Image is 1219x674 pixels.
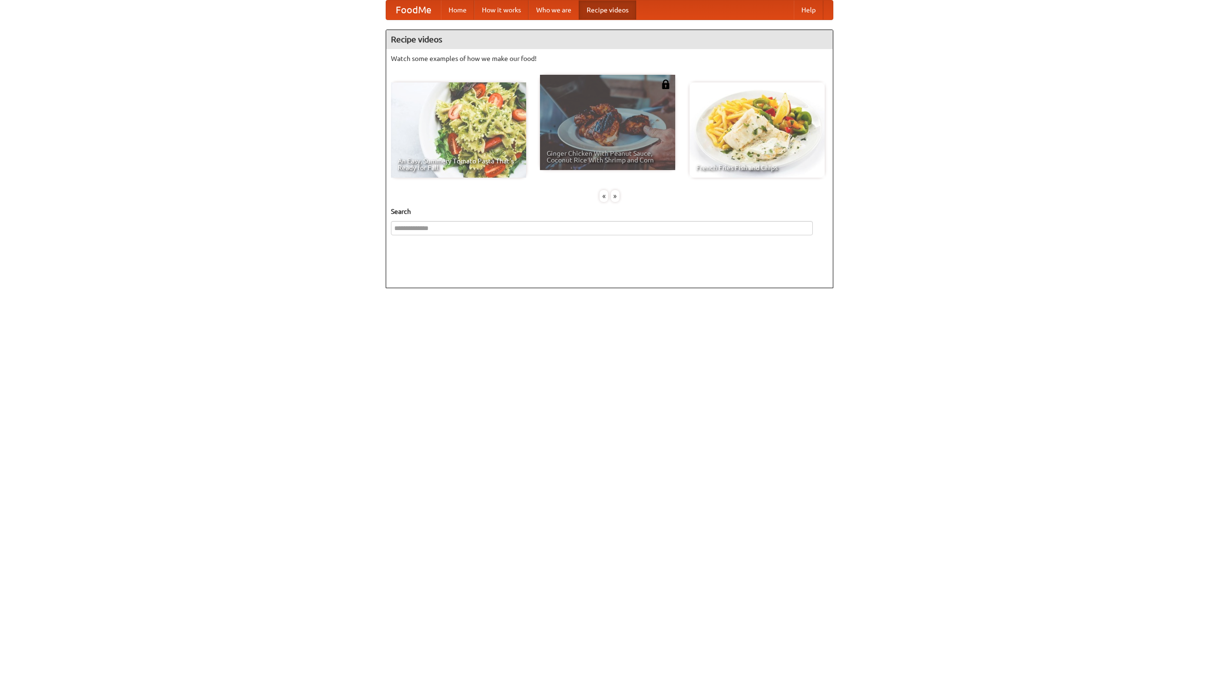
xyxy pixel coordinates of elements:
[661,80,670,89] img: 483408.png
[474,0,529,20] a: How it works
[441,0,474,20] a: Home
[579,0,636,20] a: Recipe videos
[386,30,833,49] h4: Recipe videos
[611,190,619,202] div: »
[794,0,823,20] a: Help
[529,0,579,20] a: Who we are
[689,82,825,178] a: French Fries Fish and Chips
[391,207,828,216] h5: Search
[391,54,828,63] p: Watch some examples of how we make our food!
[600,190,608,202] div: «
[386,0,441,20] a: FoodMe
[391,82,526,178] a: An Easy, Summery Tomato Pasta That's Ready for Fall
[696,164,818,171] span: French Fries Fish and Chips
[398,158,520,171] span: An Easy, Summery Tomato Pasta That's Ready for Fall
